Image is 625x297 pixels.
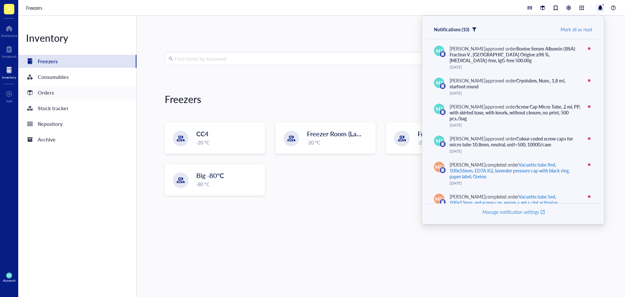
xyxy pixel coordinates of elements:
a: Inventory [2,65,16,79]
a: Notebook [2,44,17,58]
div: -20 °C [196,139,261,146]
div: Archive [38,135,56,144]
span: Big -80°C [196,171,224,180]
div: Notebook [2,54,17,58]
div: [DATE] [450,149,581,154]
a: Archive [18,133,136,146]
div: Bovine Serum Albumin (BSA) Fraction V , [GEOGRAPHIC_DATA] Origine ≥98 %, [MEDICAL_DATA]-free, IgG... [450,45,575,64]
span: Freezer Room (PhDs) [418,129,478,138]
div: Vacuette tube 5ml, 100x13mm, red screw cap, serum + gel + clot activator, [PERSON_NAME] [450,193,558,212]
div: [DATE] [450,123,581,128]
span: MT [7,274,11,277]
button: Manage notification settings [481,208,540,216]
div: Consumables [38,72,69,82]
div: Orders [38,88,54,97]
a: Dashboard [1,23,17,37]
a: Freezers [18,55,136,68]
span: MD [435,195,443,202]
div: Account [3,278,16,282]
div: [PERSON_NAME] completed order [450,194,581,211]
a: Orders [18,86,136,99]
a: Stock tracker [18,102,136,115]
span: MT [436,47,443,54]
div: [PERSON_NAME] completed order [450,162,581,179]
span: I [8,4,10,12]
div: [PERSON_NAME] approved order [450,104,581,121]
div: Colour coded screw caps for micro tube 10.8mm, neutral, unit=500, 10000/case [450,135,573,148]
div: Notifications (10) [434,26,469,33]
div: [PERSON_NAME] approved order [450,78,581,89]
div: [PERSON_NAME] approved order [450,136,581,147]
div: Add [6,99,12,103]
span: CC4 [196,129,209,138]
div: Cryotubes, Nunc, 1,8 ml, starfoot round [450,77,565,90]
a: Repository [18,117,136,130]
div: Freezers [165,93,201,106]
div: [PERSON_NAME] approved order [450,46,581,63]
span: MT [436,105,443,112]
a: Consumables [18,70,136,83]
span: Manage notification settings [482,209,539,215]
div: Repository [38,119,62,128]
div: Dashboard [1,34,17,37]
a: MD[PERSON_NAME]completed orderVacuette tube 5ml, 100x13mm, red screw cap, serum + gel + clot acti... [426,190,600,222]
div: -20 °C [307,139,371,146]
a: MD[PERSON_NAME]completed orderVacuette tube 9ml, 100x16mm, EDTA K2, lavender pressure cap with bl... [426,158,600,190]
span: Freezer Room (Lab Techs) [307,129,380,138]
div: Screw Cap Micro Tube, 2 ml, PP, with skirted base, with knurls, without closure, no print, 500 pc... [450,103,580,122]
div: [DATE] [450,181,581,186]
div: [DATE] [450,65,581,70]
a: Freezers [26,4,44,11]
div: Freezers [38,57,58,66]
span: MD [435,163,443,171]
div: -20 °C [418,139,482,146]
div: -80 °C [196,181,261,188]
div: Inventory [18,31,136,44]
div: Inventory [2,75,16,79]
div: Vacuette tube 9ml, 100x16mm, EDTA K2, lavender pressure cap with black ring, paper label, Greine [450,161,570,180]
div: Stock tracker [38,104,69,113]
span: MT [436,137,443,144]
div: Mark all as read [561,26,592,32]
span: MT [436,79,443,86]
div: [DATE] [450,91,581,96]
